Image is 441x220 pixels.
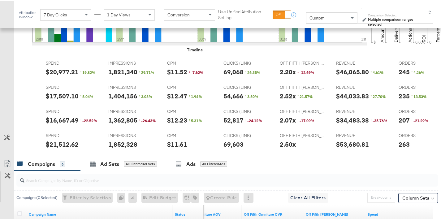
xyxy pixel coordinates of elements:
[182,211,239,216] a: 9/20 Update
[188,116,191,121] span: ↑
[245,92,247,97] span: ↑
[46,66,79,75] div: $20,977.21
[370,69,389,74] div: 4.61 %
[379,14,385,41] text: Amount (USD)
[370,93,389,98] div: 27.70 %
[411,93,430,98] div: 13.53 %
[223,83,270,89] span: CLICKS (LINK)
[108,66,137,75] div: 1,821,340
[306,211,363,216] a: 9/20 Update
[297,69,316,74] div: -12.69 %
[393,25,399,41] text: Delivery
[46,132,92,137] span: SPEND
[280,107,326,113] span: OFF FIFTH [PERSON_NAME]
[336,107,383,113] span: REVENUE
[167,59,214,65] span: CPM
[46,90,79,99] div: $17,507.10
[167,107,214,113] span: CPM
[245,69,263,74] div: 26.35 %
[108,139,137,148] div: 1,852,328
[280,59,326,65] span: OFF FIFTH [PERSON_NAME]
[370,92,373,97] span: ↑
[139,92,141,97] span: ↑
[80,93,98,98] div: 5.04 %
[200,160,227,166] div: All Filtered Ads
[336,66,369,75] div: $46,065.80
[16,194,58,199] div: Campaigns ( 0 Selected)
[288,192,328,201] button: Clear All Filters
[411,117,430,122] div: -21.29 %
[46,107,92,113] span: SPEND
[435,26,441,41] text: Percent
[28,159,55,166] div: Campaigns
[124,160,157,166] div: All Filtered Ad Sets
[80,116,82,121] span: ↓
[218,8,270,19] label: Use Unified Attribution Setting:
[297,92,300,97] span: ↑
[245,117,263,122] div: -24.12 %
[411,68,413,73] span: ↑
[100,159,119,166] div: Ad Sets
[336,139,369,148] div: $53,680.81
[29,211,170,216] a: Your campaign name.
[370,68,373,73] span: ↑
[108,114,137,123] div: 1,362,805
[407,27,413,41] text: Actions
[187,46,203,52] div: Timeline
[167,114,187,123] div: $12.23
[167,66,187,75] div: $11.52
[139,68,141,73] span: ↑
[167,139,187,148] div: $11.61
[44,11,67,16] span: 7 Day Clicks
[245,93,263,98] div: 3.50 %
[223,139,244,148] div: 69,603
[336,114,369,123] div: $34,483.38
[46,114,79,123] div: $16,667.49
[399,114,410,123] div: 207
[107,11,131,16] span: 1 Day Views
[139,116,141,121] span: ↓
[358,6,364,9] span: ↑
[280,66,296,75] div: 2.20x
[280,139,296,148] div: 2.50x
[223,107,270,113] span: CLICKS (LINK)
[297,93,316,98] div: 21.57 %
[108,107,155,113] span: IMPRESSIONS
[80,68,82,73] span: ↑
[188,93,207,98] div: 1.94 %
[80,69,98,74] div: 19.82 %
[280,132,326,137] span: OFF FIFTH [PERSON_NAME]
[368,12,424,16] label: Comparison Selected:
[223,66,244,75] div: 69,068
[368,16,413,25] strong: Multiple comparison ranges selected
[398,192,438,202] button: Column Sets
[411,116,413,121] span: ↓
[399,66,410,75] div: 245
[24,170,400,183] input: Search Campaigns by Name, ID or Objective
[297,116,300,121] span: ↓
[245,116,247,121] span: ↓
[370,116,373,121] span: ↓
[223,90,244,99] div: 54,666
[290,193,326,201] span: Clear All Filters
[108,132,155,137] span: IMPRESSIONS
[186,159,196,166] div: Ads
[399,90,410,99] div: 235
[46,83,92,89] span: SPEND
[188,117,207,122] div: 5.31 %
[80,117,98,122] div: -22.52 %
[139,93,157,98] div: 3.03 %
[223,59,270,65] span: CLICKS (LINK)
[19,9,37,18] div: Attribution Window:
[80,92,82,97] span: ↑
[167,90,187,99] div: $12.47
[46,139,79,148] div: $21,512.62
[280,83,326,89] span: OFF FIFTH [PERSON_NAME]
[188,68,191,73] span: ↓
[108,90,137,99] div: 1,404,156
[108,59,155,65] span: IMPRESSIONS
[223,132,270,137] span: CLICKS (LINK)
[421,34,427,41] text: ROI
[108,83,155,89] span: IMPRESSIONS
[244,211,301,216] a: 9/20 Update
